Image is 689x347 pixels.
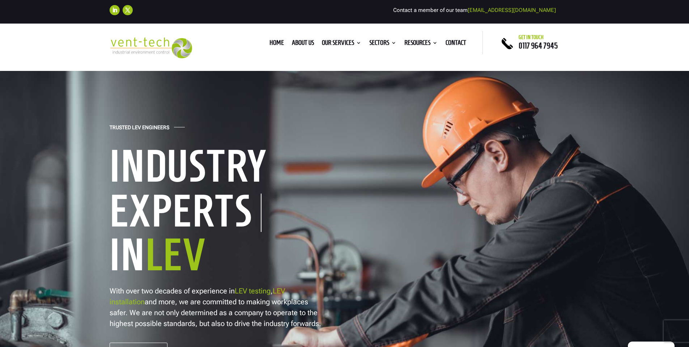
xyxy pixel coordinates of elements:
a: Home [269,40,284,48]
span: Get in touch [519,34,544,40]
h1: Industry [110,143,334,192]
a: Our Services [322,40,361,48]
p: With over two decades of experience in , and more, we are committed to making workplaces safer. W... [110,285,323,329]
img: 2023-09-27T08_35_16.549ZVENT-TECH---Clear-background [110,37,192,59]
h1: In [110,232,334,281]
span: LEV [145,231,207,278]
a: Follow on LinkedIn [110,5,120,15]
a: Resources [404,40,438,48]
a: 0117 964 7945 [519,41,558,50]
a: About us [292,40,314,48]
a: Sectors [369,40,396,48]
a: LEV testing [235,287,271,295]
a: [EMAIL_ADDRESS][DOMAIN_NAME] [468,7,556,13]
span: Contact a member of our team [393,7,556,13]
a: LEV installation [110,287,285,306]
a: Follow on X [123,5,133,15]
h1: Experts [110,194,261,232]
a: Contact [446,40,466,48]
h4: Trusted LEV Engineers [110,124,169,134]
